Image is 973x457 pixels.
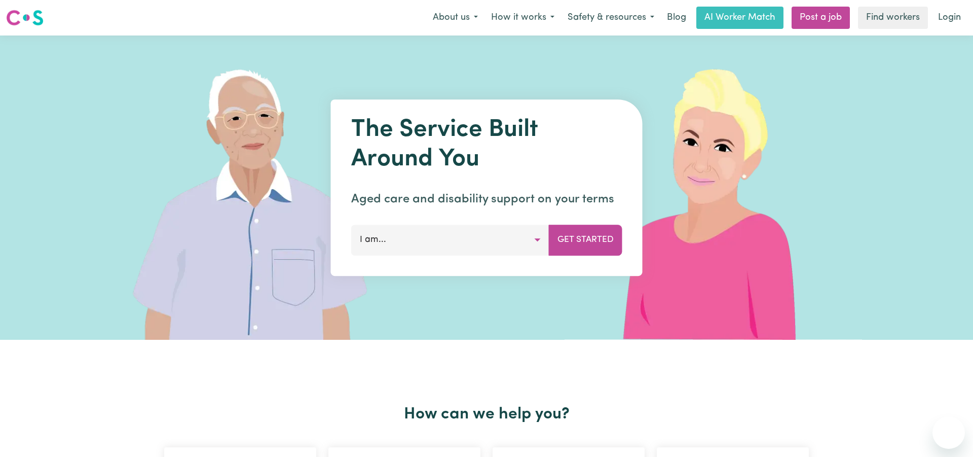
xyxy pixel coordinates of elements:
a: Post a job [792,7,850,29]
iframe: Button to launch messaging window [932,416,965,449]
button: I am... [351,225,549,255]
a: Login [932,7,967,29]
img: Careseekers logo [6,9,44,27]
h1: The Service Built Around You [351,116,622,174]
p: Aged care and disability support on your terms [351,190,622,208]
a: Careseekers logo [6,6,44,29]
button: Safety & resources [561,7,661,28]
button: How it works [484,7,561,28]
a: Blog [661,7,692,29]
button: Get Started [549,225,622,255]
a: AI Worker Match [696,7,783,29]
a: Find workers [858,7,928,29]
button: About us [426,7,484,28]
h2: How can we help you? [158,405,815,424]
